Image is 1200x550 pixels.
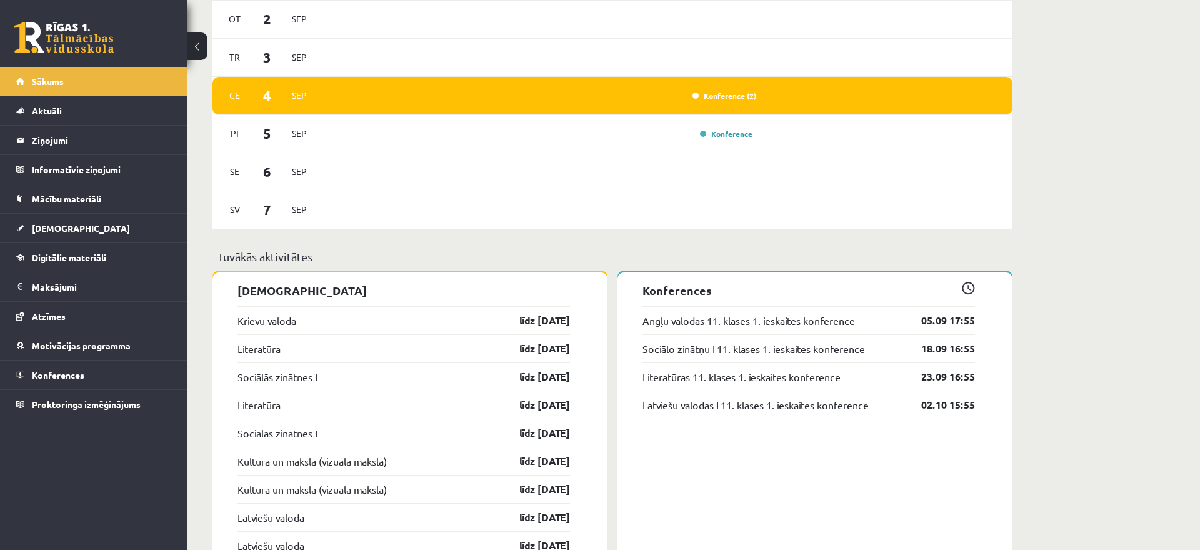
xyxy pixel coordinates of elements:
a: 05.09 17:55 [902,313,975,328]
span: Sep [286,9,312,29]
p: Tuvākās aktivitātes [217,248,1007,265]
a: līdz [DATE] [497,510,570,525]
a: Konference (2) [692,91,756,101]
a: Krievu valoda [237,313,296,328]
span: Se [222,162,248,181]
span: Sep [286,86,312,105]
p: Konferences [642,282,975,299]
a: Ziņojumi [16,126,172,154]
a: līdz [DATE] [497,482,570,497]
a: Atzīmes [16,302,172,331]
a: [DEMOGRAPHIC_DATA] [16,214,172,242]
span: Sep [286,47,312,67]
a: Sociālo zinātņu I 11. klases 1. ieskaites konference [642,341,865,356]
a: Literatūras 11. klases 1. ieskaites konference [642,369,841,384]
a: Latviešu valodas I 11. klases 1. ieskaites konference [642,397,869,412]
a: Rīgas 1. Tālmācības vidusskola [14,22,114,53]
a: Konferences [16,361,172,389]
a: Informatīvie ziņojumi [16,155,172,184]
a: līdz [DATE] [497,397,570,412]
a: Konference [700,129,752,139]
a: Kultūra un māksla (vizuālā māksla) [237,482,387,497]
legend: Ziņojumi [32,126,172,154]
legend: Maksājumi [32,272,172,301]
span: Mācību materiāli [32,193,101,204]
legend: Informatīvie ziņojumi [32,155,172,184]
span: 4 [248,85,287,106]
span: Motivācijas programma [32,340,131,351]
a: 18.09 16:55 [902,341,975,356]
a: Sākums [16,67,172,96]
span: 5 [248,123,287,144]
span: Ot [222,9,248,29]
span: 3 [248,47,287,67]
a: Literatūra [237,341,281,356]
a: Literatūra [237,397,281,412]
a: Maksājumi [16,272,172,301]
span: 6 [248,161,287,182]
a: Kultūra un māksla (vizuālā māksla) [237,454,387,469]
a: līdz [DATE] [497,341,570,356]
span: Pi [222,124,248,143]
span: Digitālie materiāli [32,252,106,263]
a: Latviešu valoda [237,510,304,525]
a: līdz [DATE] [497,426,570,441]
a: Motivācijas programma [16,331,172,360]
a: 23.09 16:55 [902,369,975,384]
span: Sep [286,124,312,143]
span: Sep [286,162,312,181]
a: Sociālās zinātnes I [237,426,317,441]
span: [DEMOGRAPHIC_DATA] [32,222,130,234]
span: 2 [248,9,287,29]
span: Aktuāli [32,105,62,116]
a: 02.10 15:55 [902,397,975,412]
a: Digitālie materiāli [16,243,172,272]
span: Ce [222,86,248,105]
p: [DEMOGRAPHIC_DATA] [237,282,570,299]
span: Atzīmes [32,311,66,322]
a: Sociālās zinātnes I [237,369,317,384]
a: līdz [DATE] [497,369,570,384]
a: līdz [DATE] [497,454,570,469]
a: Proktoringa izmēģinājums [16,390,172,419]
a: Angļu valodas 11. klases 1. ieskaites konference [642,313,855,328]
a: līdz [DATE] [497,313,570,328]
span: Tr [222,47,248,67]
a: Mācību materiāli [16,184,172,213]
a: Aktuāli [16,96,172,125]
span: Konferences [32,369,84,381]
span: Sv [222,200,248,219]
span: Sākums [32,76,64,87]
span: Proktoringa izmēģinājums [32,399,141,410]
span: Sep [286,200,312,219]
span: 7 [248,199,287,220]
